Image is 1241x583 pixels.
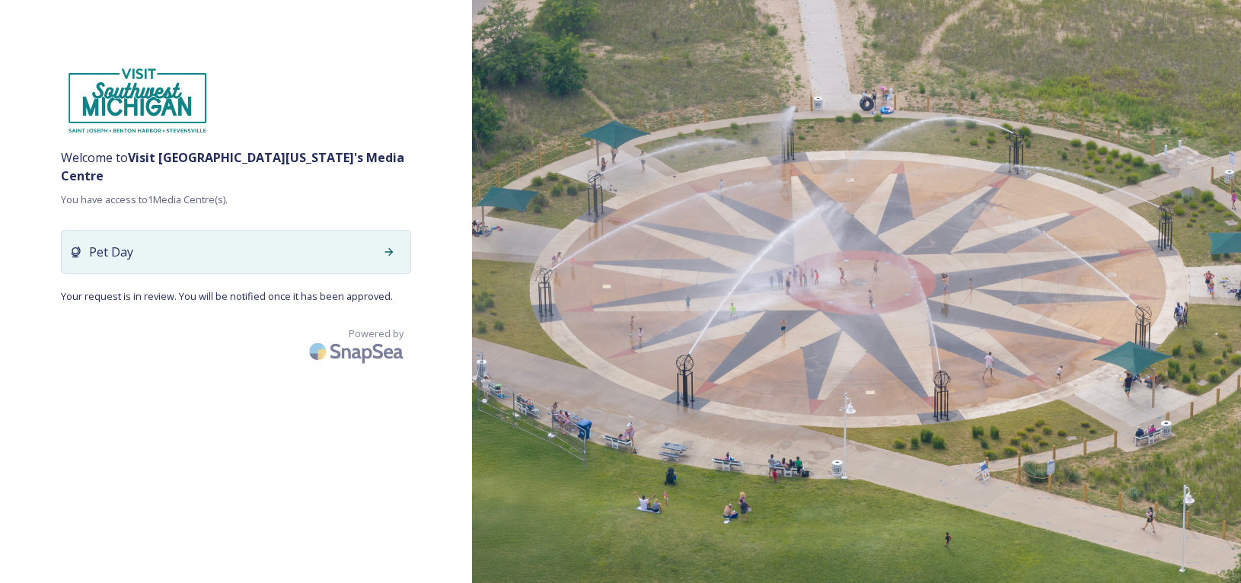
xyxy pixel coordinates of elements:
strong: Visit [GEOGRAPHIC_DATA][US_STATE] 's Media Centre [61,149,404,184]
span: Your request is in review. You will be notified once it has been approved. [61,289,411,304]
span: You have access to 1 Media Centre(s). [61,193,411,207]
span: Powered by [349,327,404,341]
span: Welcome to [61,148,411,185]
img: SnapSea Logo [305,333,411,369]
span: Pet Day [89,243,133,261]
img: Visit%20SWMI%20Logo-with%20Towns-Variation_Teal_1%20%281%29.png [61,61,213,141]
a: Pet Day [61,230,411,282]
